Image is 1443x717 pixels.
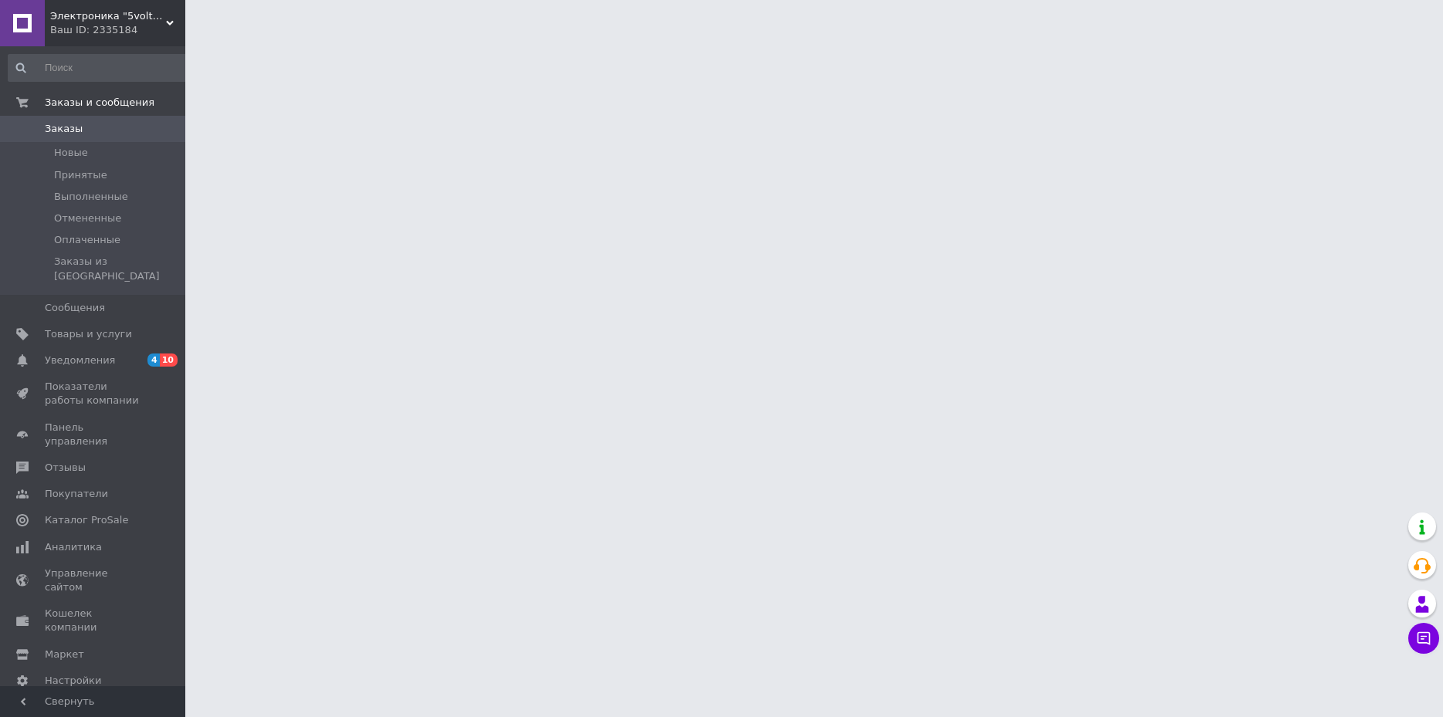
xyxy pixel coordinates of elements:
[160,353,178,367] span: 10
[45,122,83,136] span: Заказы
[54,211,121,225] span: Отмененные
[147,353,160,367] span: 4
[54,146,88,160] span: Новые
[45,607,143,634] span: Кошелек компании
[45,513,128,527] span: Каталог ProSale
[54,168,107,182] span: Принятые
[8,54,191,82] input: Поиск
[45,327,132,341] span: Товары и услуги
[1408,623,1439,654] button: Чат с покупателем
[45,380,143,408] span: Показатели работы компании
[45,461,86,475] span: Отзывы
[50,23,185,37] div: Ваш ID: 2335184
[45,301,105,315] span: Сообщения
[45,353,115,367] span: Уведомления
[50,9,166,23] span: Электроника "5volt" реальный интернет-магазин
[54,255,189,282] span: Заказы из [GEOGRAPHIC_DATA]
[45,566,143,594] span: Управление сайтом
[45,96,154,110] span: Заказы и сообщения
[45,648,84,661] span: Маркет
[45,674,101,688] span: Настройки
[54,190,128,204] span: Выполненные
[45,540,102,554] span: Аналитика
[45,421,143,448] span: Панель управления
[54,233,120,247] span: Оплаченные
[45,487,108,501] span: Покупатели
